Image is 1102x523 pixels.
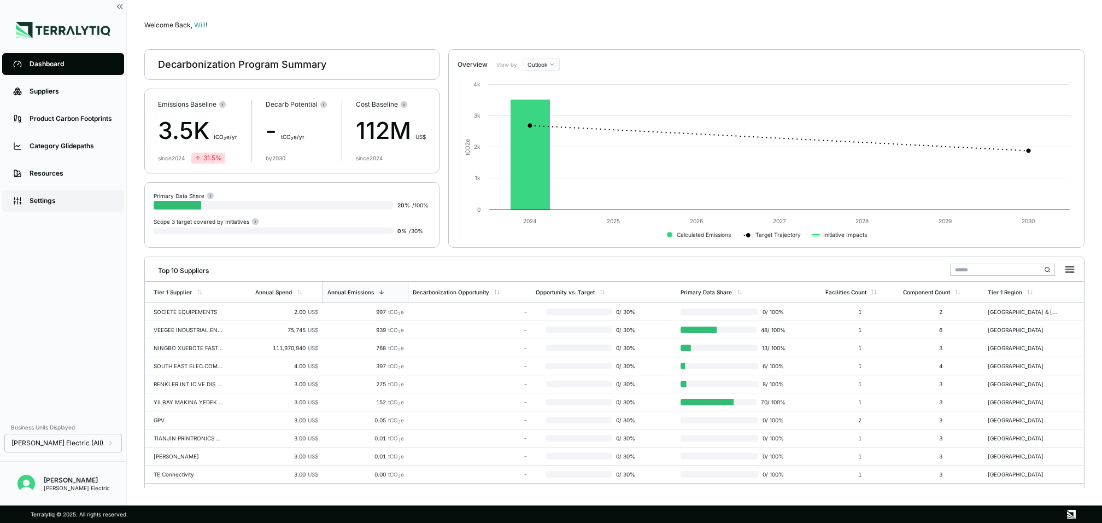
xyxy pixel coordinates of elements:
[158,100,237,109] div: Emissions Baseline
[388,435,404,441] span: tCO e
[758,309,786,315] span: 0 / 100 %
[388,453,404,460] span: tCO e
[224,136,226,141] sub: 2
[988,345,1058,351] div: [GEOGRAPHIC_DATA]
[255,417,318,423] div: 3.00
[144,21,1085,30] div: Welcome Back,
[356,113,426,148] div: 112M
[388,381,404,387] span: tCO e
[825,327,894,333] div: 1
[255,327,318,333] div: 75,745
[388,327,404,333] span: tCO e
[327,309,404,315] div: 997
[266,155,285,161] div: by 2030
[281,133,304,140] span: t CO e/yr
[903,327,980,333] div: 6
[758,435,786,441] span: 0 / 100 %
[413,453,526,460] div: -
[903,399,980,405] div: 3
[413,471,526,478] div: -
[477,206,480,213] text: 0
[398,347,401,352] sub: 2
[413,327,526,333] div: -
[413,345,526,351] div: -
[415,133,426,140] span: US$
[154,309,224,315] div: SOCIETE EQUIPEMENTS
[413,363,526,369] div: -
[690,218,703,224] text: 2026
[308,327,318,333] span: US$
[903,363,980,369] div: 4
[413,309,526,315] div: -
[30,114,113,123] div: Product Carbon Footprints
[903,435,980,441] div: 3
[612,363,641,369] span: 0 / 30 %
[825,289,866,295] div: Facilities Count
[939,218,952,224] text: 2029
[397,202,410,208] span: 20 %
[17,475,35,492] img: Will Glazener
[158,58,326,71] div: Decarbonization Program Summary
[612,471,641,478] span: 0 / 30 %
[154,471,224,478] div: TE Connectivity
[356,100,426,109] div: Cost Baseline
[308,399,318,405] span: US$
[388,399,404,405] span: tCO e
[988,453,1058,460] div: [GEOGRAPHIC_DATA]
[825,309,894,315] div: 1
[825,399,894,405] div: 1
[607,218,620,224] text: 2025
[773,218,786,224] text: 2027
[388,417,404,423] span: tCO e
[30,169,113,178] div: Resources
[214,133,237,140] span: t CO e/yr
[4,421,122,434] div: Business Units Displayed
[13,470,39,497] button: Open user button
[327,363,404,369] div: 397
[327,417,404,423] div: 0.05
[988,309,1058,315] div: [GEOGRAPHIC_DATA] & [GEOGRAPHIC_DATA]
[464,142,471,146] tspan: 2
[255,381,318,387] div: 3.00
[11,439,103,448] span: [PERSON_NAME] Electric (All)
[523,218,537,224] text: 2024
[903,289,950,295] div: Component Count
[30,142,113,150] div: Category Glidepaths
[255,471,318,478] div: 3.00
[398,311,401,316] sub: 2
[823,231,867,239] text: Initiative Impacts
[194,21,207,29] span: Will
[758,381,786,387] span: 8 / 100 %
[409,228,423,234] span: / 30 %
[327,453,404,460] div: 0.01
[523,59,560,71] button: Outlook
[327,327,404,333] div: 939
[398,402,401,406] sub: 2
[398,329,401,334] sub: 2
[758,363,786,369] span: 6 / 100 %
[825,381,894,387] div: 1
[266,100,327,109] div: Decarb Potential
[397,228,407,234] span: 0 %
[612,345,641,351] span: 0 / 30 %
[158,155,185,161] div: since 2024
[388,309,404,315] span: tCO e
[988,289,1022,295] div: Tier 1 Region
[30,196,113,205] div: Settings
[195,154,222,162] div: 31.5 %
[308,363,318,369] span: US$
[612,417,641,423] span: 0 / 30 %
[825,345,894,351] div: 1
[149,262,209,275] div: Top 10 Suppliers
[413,435,526,441] div: -
[1022,218,1035,224] text: 2030
[398,474,401,479] sub: 2
[681,289,732,295] div: Primary Data Share
[308,309,318,315] span: US$
[206,21,207,29] span: !
[988,399,1058,405] div: [GEOGRAPHIC_DATA]
[413,417,526,423] div: -
[758,345,786,351] span: 13 / 100 %
[758,417,786,423] span: 0 / 100 %
[255,453,318,460] div: 3.00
